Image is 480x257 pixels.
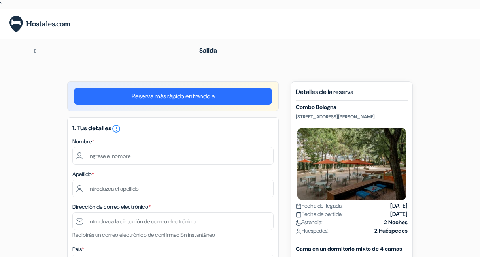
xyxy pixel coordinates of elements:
[296,210,343,218] span: Fecha de partida:
[72,124,274,133] h5: 1. Tus detalles
[72,212,274,230] input: Introduzca la dirección de correo electrónico
[74,88,272,105] a: Reserva más rápido entrando a
[384,218,408,227] strong: 2 Noches
[296,218,323,227] span: Estancia:
[296,227,329,235] span: Huéspedes:
[390,210,408,218] strong: [DATE]
[374,227,408,235] strong: 2 Huéspedes
[296,228,302,234] img: user_icon.svg
[72,170,94,178] label: Apellido
[32,48,38,54] img: left_arrow.svg
[296,104,408,111] h5: Combo Bologna
[72,180,274,197] input: Introduzca el apellido
[111,124,121,132] a: error_outline
[72,231,215,238] small: Recibirás un correo electrónico de confirmación instantáneo
[296,114,408,120] p: [STREET_ADDRESS][PERSON_NAME]
[72,137,94,146] label: Nombre
[296,203,302,209] img: calendar.svg
[9,16,70,33] img: Hostales.com
[296,212,302,218] img: calendar.svg
[296,245,402,252] b: Cama en un dormitorio mixto de 4 camas
[72,245,84,253] label: País
[72,203,151,211] label: Dirección de correo electrónico
[111,124,121,133] i: error_outline
[72,147,274,165] input: Ingrese el nombre
[296,202,343,210] span: Fecha de llegada:
[199,46,217,54] span: Salida
[296,88,408,101] h5: Detalles de la reserva
[296,220,302,226] img: moon.svg
[390,202,408,210] strong: [DATE]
